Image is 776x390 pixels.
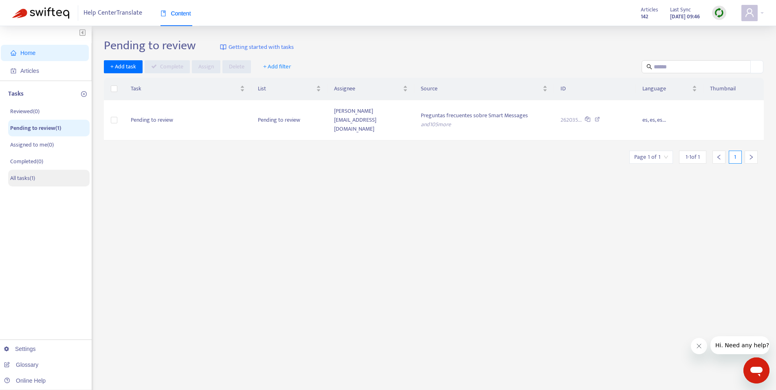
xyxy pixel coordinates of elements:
th: List [251,78,328,100]
span: 262035... [561,116,582,125]
span: Task [131,84,238,93]
iframe: Message from company [710,336,769,354]
span: and 105 more [421,120,451,129]
button: + Add filter [257,60,297,73]
span: Language [642,84,690,93]
p: Assigned to me ( 0 ) [10,140,54,149]
span: Content [160,10,191,17]
td: Pending to review [251,100,328,140]
th: Thumbnail [703,78,764,100]
img: Swifteq [12,7,69,19]
span: Home [20,50,35,56]
p: Pending to review ( 1 ) [10,124,61,132]
th: Assignee [328,78,414,100]
a: Settings [4,346,36,352]
span: plus-circle [81,91,87,97]
span: List [258,84,314,93]
span: user [745,8,754,18]
a: Glossary [4,362,38,368]
th: Source [414,78,554,100]
th: Task [124,78,251,100]
span: Articles [20,68,39,74]
span: book [160,11,166,16]
button: Delete [222,60,251,73]
span: search [646,64,652,70]
span: left [716,154,722,160]
button: Assign [192,60,220,73]
span: Preguntas frecuentes sobre Smart Messages [421,111,528,120]
a: Online Help [4,377,46,384]
td: es, es, es... [636,100,703,140]
span: home [11,50,16,56]
span: + Add filter [263,62,291,72]
img: sync.dc5367851b00ba804db3.png [714,8,724,18]
div: 1 [729,151,742,164]
span: Assignee [334,84,401,93]
button: + Add task [104,60,143,73]
th: Language [636,78,703,100]
p: Completed ( 0 ) [10,157,43,166]
button: Complete [145,60,190,73]
strong: [DATE] 09:46 [670,12,700,21]
span: Last Sync [670,5,691,14]
span: right [748,154,754,160]
h2: Pending to review [104,38,196,53]
span: + Add task [110,62,136,71]
span: 1 - 1 of 1 [686,153,700,161]
p: Reviewed ( 0 ) [10,107,40,116]
iframe: Close message [691,338,707,354]
td: [PERSON_NAME][EMAIL_ADDRESS][DOMAIN_NAME] [328,100,414,140]
a: Getting started with tasks [220,38,294,56]
span: Source [421,84,541,93]
span: Getting started with tasks [229,43,294,52]
img: image-link [220,44,226,50]
span: account-book [11,68,16,74]
span: Articles [641,5,658,14]
span: Help Center Translate [84,5,142,21]
p: Tasks [8,89,24,99]
th: ID [554,78,636,100]
strong: 142 [641,12,648,21]
p: All tasks ( 1 ) [10,174,35,182]
td: Pending to review [124,100,251,140]
iframe: Button to launch messaging window [743,357,769,383]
